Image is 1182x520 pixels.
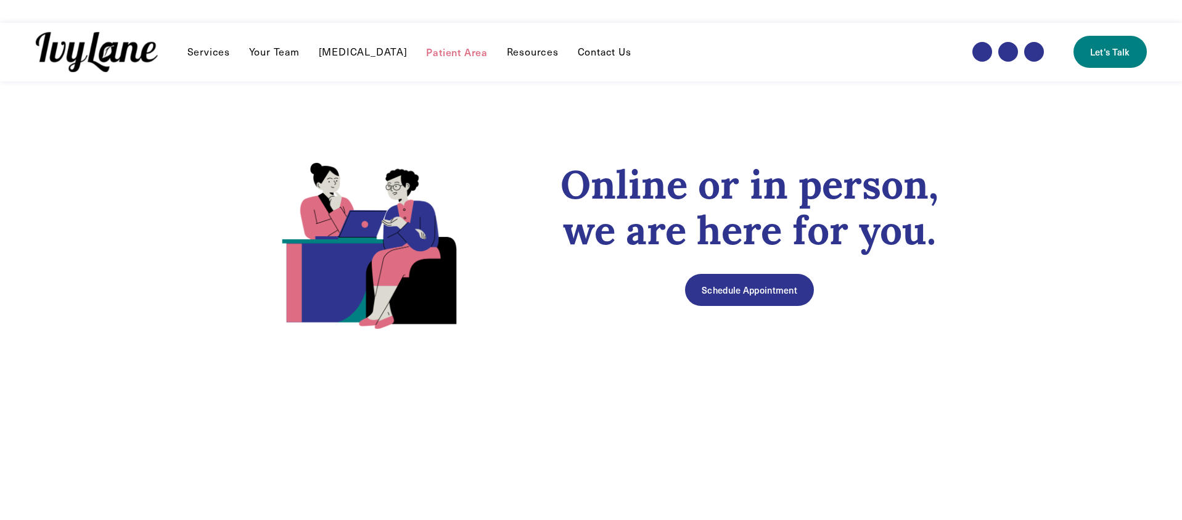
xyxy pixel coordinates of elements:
a: Schedule Appointment [685,274,813,306]
img: Ivy Lane Counseling &mdash; Therapy that works for you [36,32,158,72]
a: LinkedIn [1024,42,1044,62]
a: Facebook [972,42,992,62]
span: Resources [507,46,559,59]
h1: Online or in person, we are here for you. [538,162,961,252]
a: folder dropdown [187,44,230,59]
a: Contact Us [578,44,631,59]
a: folder dropdown [507,44,559,59]
a: Patient Area [426,44,488,59]
span: Services [187,46,230,59]
a: Instagram [998,42,1018,62]
a: [MEDICAL_DATA] [319,44,408,59]
a: Let's Talk [1073,36,1146,68]
a: Your Team [249,44,300,59]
